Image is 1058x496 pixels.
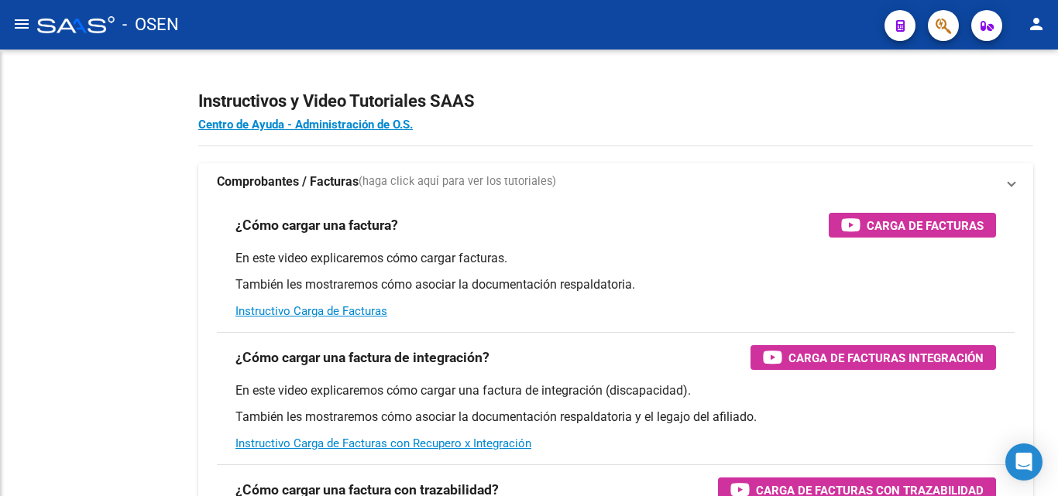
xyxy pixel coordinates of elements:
[235,347,489,368] h3: ¿Cómo cargar una factura de integración?
[1027,15,1046,33] mat-icon: person
[235,409,996,426] p: También les mostraremos cómo asociar la documentación respaldatoria y el legajo del afiliado.
[235,382,996,399] p: En este video explicaremos cómo cargar una factura de integración (discapacidad).
[788,348,984,368] span: Carga de Facturas Integración
[829,213,996,238] button: Carga de Facturas
[867,216,984,235] span: Carga de Facturas
[751,345,996,370] button: Carga de Facturas Integración
[12,15,31,33] mat-icon: menu
[198,87,1033,116] h2: Instructivos y Video Tutoriales SAAS
[359,173,556,190] span: (haga click aquí para ver los tutoriales)
[198,163,1033,200] mat-expansion-panel-header: Comprobantes / Facturas(haga click aquí para ver los tutoriales)
[217,173,359,190] strong: Comprobantes / Facturas
[235,304,387,318] a: Instructivo Carga de Facturas
[235,250,996,267] p: En este video explicaremos cómo cargar facturas.
[122,8,179,42] span: - OSEN
[198,118,413,132] a: Centro de Ayuda - Administración de O.S.
[235,436,531,450] a: Instructivo Carga de Facturas con Recupero x Integración
[235,276,996,293] p: También les mostraremos cómo asociar la documentación respaldatoria.
[235,214,398,236] h3: ¿Cómo cargar una factura?
[1005,443,1043,481] div: Open Intercom Messenger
